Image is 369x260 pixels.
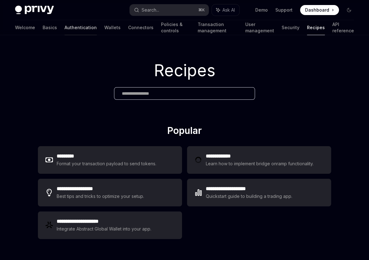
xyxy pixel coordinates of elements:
[57,225,152,233] div: Integrate Abstract Global Wallet into your app.
[332,20,354,35] a: API reference
[65,20,97,35] a: Authentication
[206,160,315,167] div: Learn how to implement bridge onramp functionality.
[307,20,325,35] a: Recipes
[15,20,35,35] a: Welcome
[187,146,331,174] a: **** **** ***Learn how to implement bridge onramp functionality.
[222,7,235,13] span: Ask AI
[206,193,293,200] div: Quickstart guide to building a trading app.
[161,20,190,35] a: Policies & controls
[104,20,121,35] a: Wallets
[130,4,209,16] button: Search...⌘K
[198,8,205,13] span: ⌘ K
[255,7,268,13] a: Demo
[305,7,329,13] span: Dashboard
[43,20,57,35] a: Basics
[282,20,299,35] a: Security
[57,160,157,167] div: Format your transaction payload to send tokens.
[128,20,153,35] a: Connectors
[198,20,238,35] a: Transaction management
[38,146,182,174] a: **** ****Format your transaction payload to send tokens.
[57,193,145,200] div: Best tips and tricks to optimize your setup.
[245,20,274,35] a: User management
[142,6,159,14] div: Search...
[212,4,239,16] button: Ask AI
[300,5,339,15] a: Dashboard
[38,125,331,139] h2: Popular
[344,5,354,15] button: Toggle dark mode
[275,7,293,13] a: Support
[15,6,54,14] img: dark logo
